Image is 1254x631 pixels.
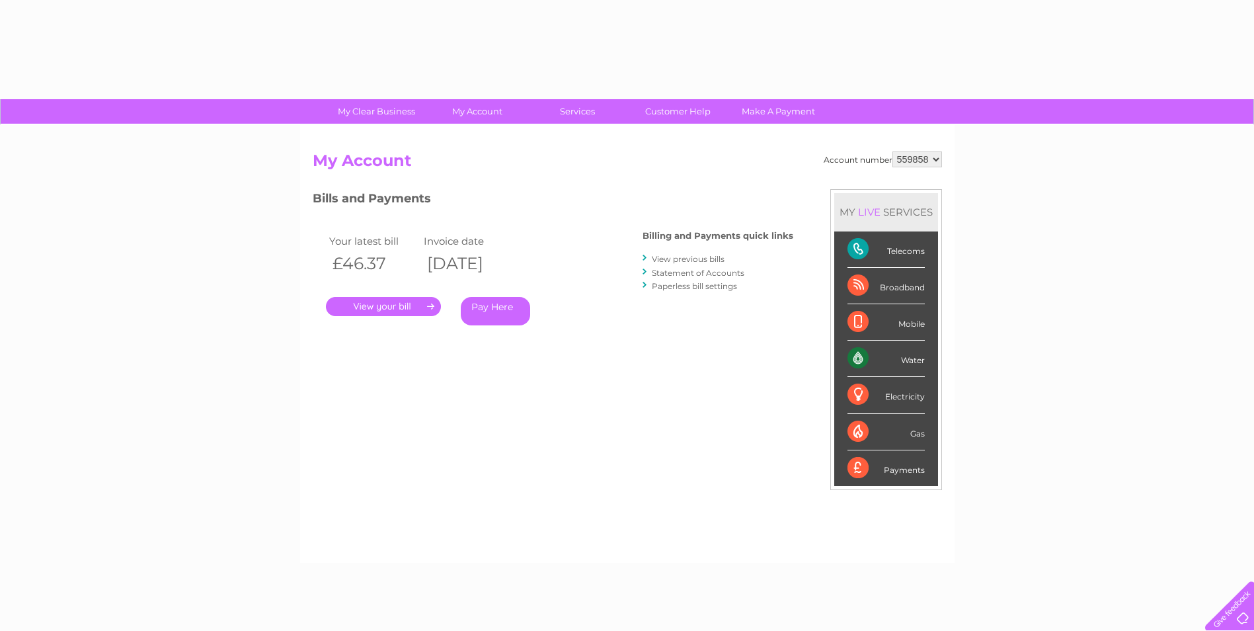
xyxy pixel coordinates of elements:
td: Your latest bill [326,232,421,250]
h4: Billing and Payments quick links [643,231,793,241]
div: Telecoms [847,231,925,268]
th: £46.37 [326,250,421,277]
div: LIVE [855,206,883,218]
a: My Account [422,99,531,124]
div: Account number [824,151,942,167]
div: Mobile [847,304,925,341]
div: Broadband [847,268,925,304]
a: Make A Payment [724,99,833,124]
a: Paperless bill settings [652,281,737,291]
a: My Clear Business [322,99,431,124]
div: MY SERVICES [834,193,938,231]
a: Pay Here [461,297,530,325]
td: Invoice date [420,232,516,250]
h2: My Account [313,151,942,177]
a: View previous bills [652,254,725,264]
a: Statement of Accounts [652,268,744,278]
a: Services [523,99,632,124]
div: Electricity [847,377,925,413]
div: Gas [847,414,925,450]
h3: Bills and Payments [313,189,793,212]
a: Customer Help [623,99,732,124]
div: Payments [847,450,925,486]
a: . [326,297,441,316]
th: [DATE] [420,250,516,277]
div: Water [847,341,925,377]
